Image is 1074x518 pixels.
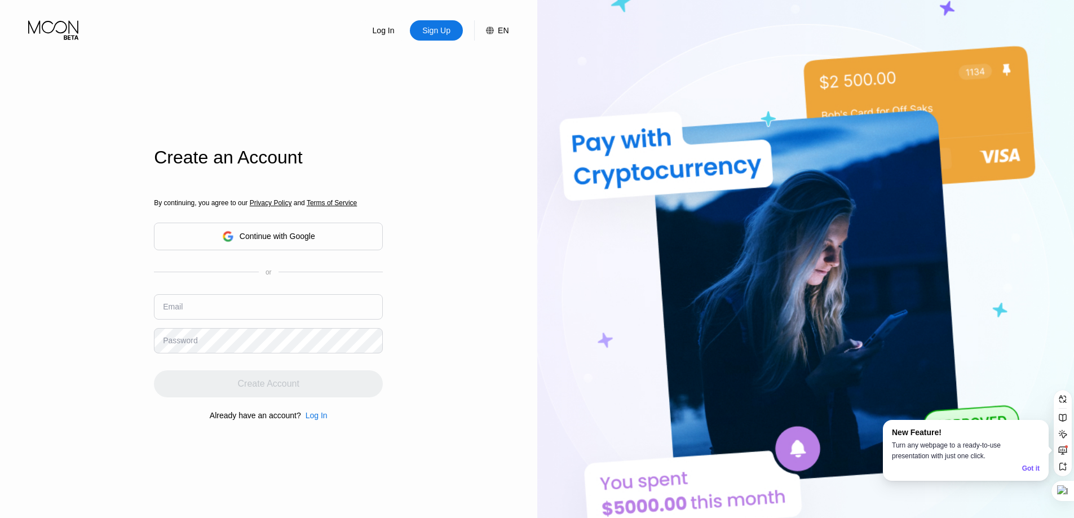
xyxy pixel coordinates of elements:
div: Password [163,336,197,345]
div: Log In [301,411,328,420]
div: Sign Up [410,20,463,41]
div: or [266,268,272,276]
span: Privacy Policy [250,199,292,207]
div: Log In [306,411,328,420]
span: and [291,199,307,207]
div: Email [163,302,183,311]
div: Already have an account? [210,411,301,420]
div: Log In [372,25,396,36]
div: Continue with Google [154,223,383,250]
div: Log In [357,20,410,41]
div: EN [498,26,509,35]
div: By continuing, you agree to our [154,199,383,207]
div: Continue with Google [240,232,315,241]
span: Terms of Service [307,199,357,207]
div: EN [474,20,509,41]
div: Create an Account [154,147,383,168]
div: Sign Up [421,25,452,36]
